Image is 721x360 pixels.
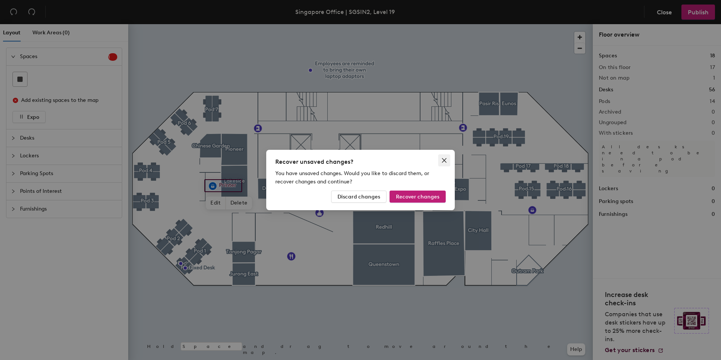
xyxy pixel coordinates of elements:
span: close [441,157,447,163]
div: Recover unsaved changes? [275,157,446,166]
button: Discard changes [331,191,387,203]
button: Close [438,154,450,166]
span: Discard changes [337,194,380,200]
span: You have unsaved changes. Would you like to discard them, or recover changes and continue? [275,170,429,185]
span: Close [438,157,450,163]
span: Recover changes [396,194,439,200]
button: Recover changes [390,191,446,203]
